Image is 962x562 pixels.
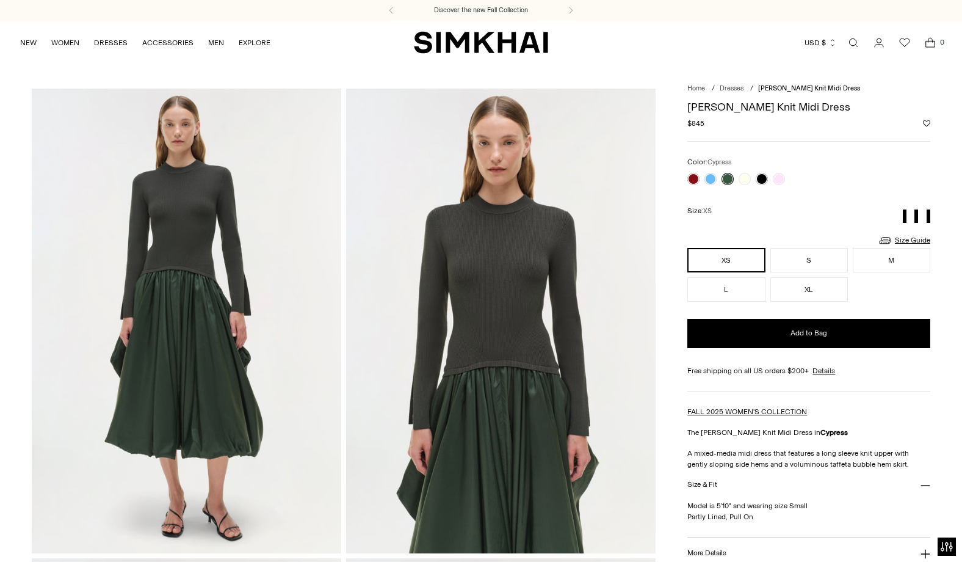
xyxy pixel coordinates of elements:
[750,84,753,94] div: /
[20,29,37,56] a: NEW
[239,29,270,56] a: EXPLORE
[687,118,704,129] span: $845
[707,158,731,166] span: Cypress
[841,31,866,55] a: Open search modal
[687,84,930,94] nav: breadcrumbs
[346,89,656,553] img: Kenlie Taffeta Knit Midi Dress
[867,31,891,55] a: Go to the account page
[918,31,942,55] a: Open cart modal
[687,481,717,489] h3: Size & Fit
[770,277,848,302] button: XL
[687,427,930,438] p: The [PERSON_NAME] Knit Midi Dress in
[812,365,835,376] a: Details
[687,319,930,348] button: Add to Bag
[892,31,917,55] a: Wishlist
[878,233,930,248] a: Size Guide
[51,29,79,56] a: WOMEN
[820,428,848,437] strong: Cypress
[687,156,731,168] label: Color:
[758,84,860,92] span: [PERSON_NAME] Knit Midi Dress
[720,84,743,92] a: Dresses
[712,84,715,94] div: /
[687,277,765,302] button: L
[32,89,341,553] img: Kenlie Taffeta Knit Midi Dress
[687,549,726,557] h3: More Details
[687,205,712,217] label: Size:
[770,248,848,272] button: S
[687,101,930,112] h1: [PERSON_NAME] Knit Midi Dress
[703,207,712,215] span: XS
[790,328,827,338] span: Add to Bag
[687,407,807,416] a: FALL 2025 WOMEN'S COLLECTION
[923,120,930,127] button: Add to Wishlist
[142,29,193,56] a: ACCESSORIES
[687,365,930,376] div: Free shipping on all US orders $200+
[687,500,930,522] p: Model is 5'10" and wearing size Small Partly Lined, Pull On
[414,31,548,54] a: SIMKHAI
[687,448,930,470] p: A mixed-media midi dress that features a long sleeve knit upper with gently sloping side hems and...
[936,37,947,48] span: 0
[94,29,128,56] a: DRESSES
[687,470,930,501] button: Size & Fit
[805,29,837,56] button: USD $
[208,29,224,56] a: MEN
[687,248,765,272] button: XS
[434,5,528,15] a: Discover the new Fall Collection
[853,248,930,272] button: M
[687,84,705,92] a: Home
